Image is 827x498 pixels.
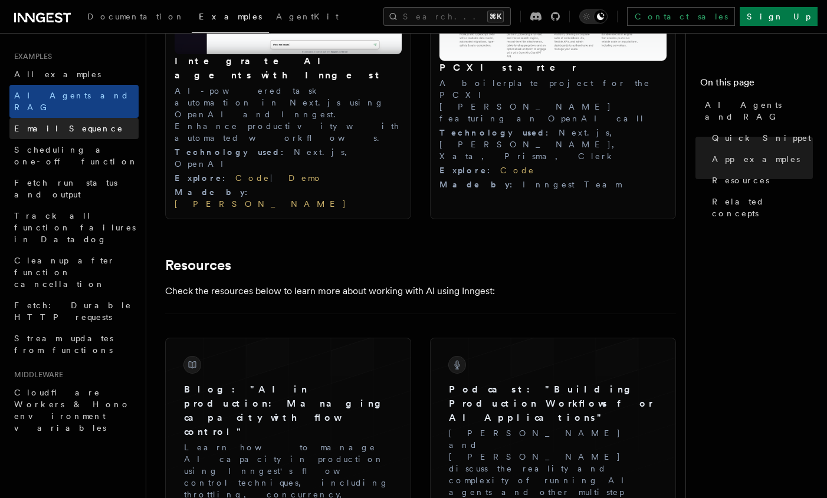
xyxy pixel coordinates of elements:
[9,205,139,250] a: Track all function failures in Datadog
[9,172,139,205] a: Fetch run status and output
[439,166,500,175] span: Explore :
[712,196,813,219] span: Related concepts
[14,145,138,166] span: Scheduling a one-off function
[9,295,139,328] a: Fetch: Durable HTTP requests
[276,12,339,21] span: AgentKit
[269,4,346,32] a: AgentKit
[439,127,667,162] div: Next.js, [PERSON_NAME], Xata, Prisma, Clerk
[14,388,130,433] span: Cloudflare Workers & Hono environment variables
[165,283,637,299] p: Check the resources below to learn more about working with AI using Inngest:
[627,7,735,26] a: Contact sales
[9,250,139,295] a: Cleanup after function cancellation
[9,118,139,139] a: Email Sequence
[14,70,101,79] span: All examples
[235,173,270,183] a: Code
[707,127,813,149] a: Quick Snippet
[500,166,535,175] a: Code
[707,149,813,170] a: App examples
[439,77,667,124] p: A boilerplate project for the PCXI [PERSON_NAME] featuring an OpenAI call
[14,211,136,244] span: Track all function failures in Datadog
[9,52,52,61] span: Examples
[14,301,132,322] span: Fetch: Durable HTTP requests
[87,12,185,21] span: Documentation
[707,170,813,191] a: Resources
[712,174,769,186] span: Resources
[712,132,811,144] span: Quick Snippet
[80,4,192,32] a: Documentation
[175,173,235,183] span: Explore :
[184,382,392,439] h3: Blog: "AI in production: Managing capacity with flow control"
[740,7,818,26] a: Sign Up
[175,172,402,184] div: |
[449,382,657,425] h3: Podcast: "Building Production Workflows for AI Applications"
[707,191,813,224] a: Related concepts
[175,187,258,197] span: Made by :
[288,173,323,183] a: Demo
[175,85,402,144] p: AI-powered task automation in Next.js using OpenAI and Inngest. Enhance productivity with automat...
[439,128,559,137] span: Technology used :
[14,256,115,289] span: Cleanup after function cancellation
[439,179,667,190] div: Inngest Team
[175,147,294,157] span: Technology used :
[9,382,139,438] a: Cloudflare Workers & Hono environment variables
[9,139,139,172] a: Scheduling a one-off function
[199,12,262,21] span: Examples
[14,178,117,199] span: Fetch run status and output
[175,199,347,209] a: [PERSON_NAME]
[175,54,402,83] h3: Integrate AI agents with Inngest
[579,9,608,24] button: Toggle dark mode
[383,7,511,26] button: Search...⌘K
[14,124,123,133] span: Email Sequence
[14,91,129,112] span: AI Agents and RAG
[192,4,269,33] a: Examples
[165,257,231,273] a: Resources
[712,153,800,165] span: App examples
[9,328,139,361] a: Stream updates from functions
[700,75,813,94] h4: On this page
[9,370,63,380] span: Middleware
[9,64,139,85] a: All examples
[700,94,813,127] a: AI Agents and RAG
[487,11,504,22] kbd: ⌘K
[175,146,402,170] div: Next.js, OpenAI
[705,99,813,123] span: AI Agents and RAG
[9,85,139,118] a: AI Agents and RAG
[14,334,113,355] span: Stream updates from functions
[439,61,667,75] h3: PCXI starter
[439,180,523,189] span: Made by :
